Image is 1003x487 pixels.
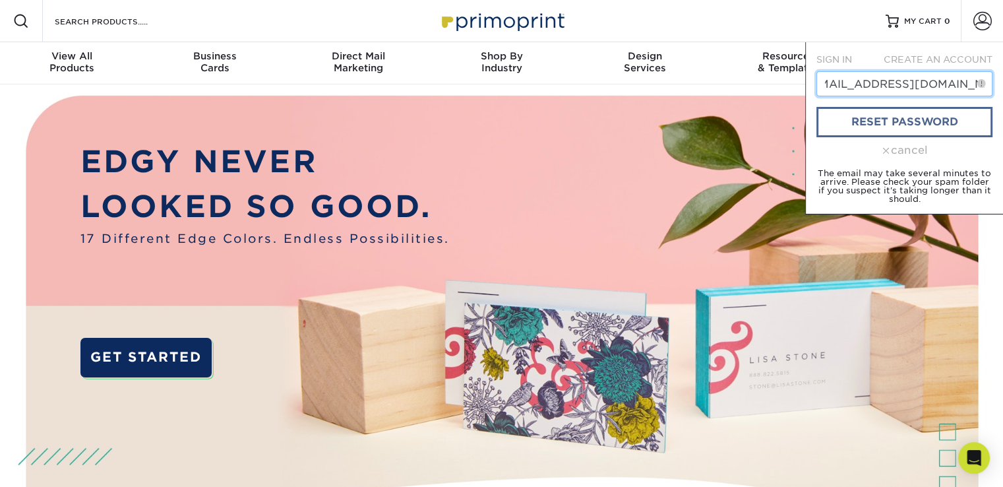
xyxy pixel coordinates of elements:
[143,42,286,84] a: BusinessCards
[430,42,573,84] a: Shop ByIndustry
[143,50,286,62] span: Business
[816,107,992,137] a: reset password
[716,50,859,62] span: Resources
[53,13,182,29] input: SEARCH PRODUCTS.....
[816,71,992,96] input: Email
[430,50,573,74] div: Industry
[904,16,942,27] span: MY CART
[816,54,852,65] span: SIGN IN
[958,442,990,474] div: Open Intercom Messenger
[716,42,859,84] a: Resources& Templates
[884,54,992,65] span: CREATE AN ACCOUNT
[944,16,950,26] span: 0
[816,143,992,158] div: cancel
[573,50,716,74] div: Services
[3,447,112,482] iframe: Google Customer Reviews
[80,230,450,247] span: 17 Different Edge Colors. Endless Possibilities.
[573,50,716,62] span: Design
[143,50,286,74] div: Cards
[287,50,430,62] span: Direct Mail
[80,338,212,377] a: GET STARTED
[436,7,568,35] img: Primoprint
[80,184,450,229] p: LOOKED SO GOOD.
[287,50,430,74] div: Marketing
[818,168,991,204] small: The email may take several minutes to arrive. Please check your spam folder if you suspect it's t...
[287,42,430,84] a: Direct MailMarketing
[80,139,450,184] p: EDGY NEVER
[430,50,573,62] span: Shop By
[716,50,859,74] div: & Templates
[573,42,716,84] a: DesignServices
